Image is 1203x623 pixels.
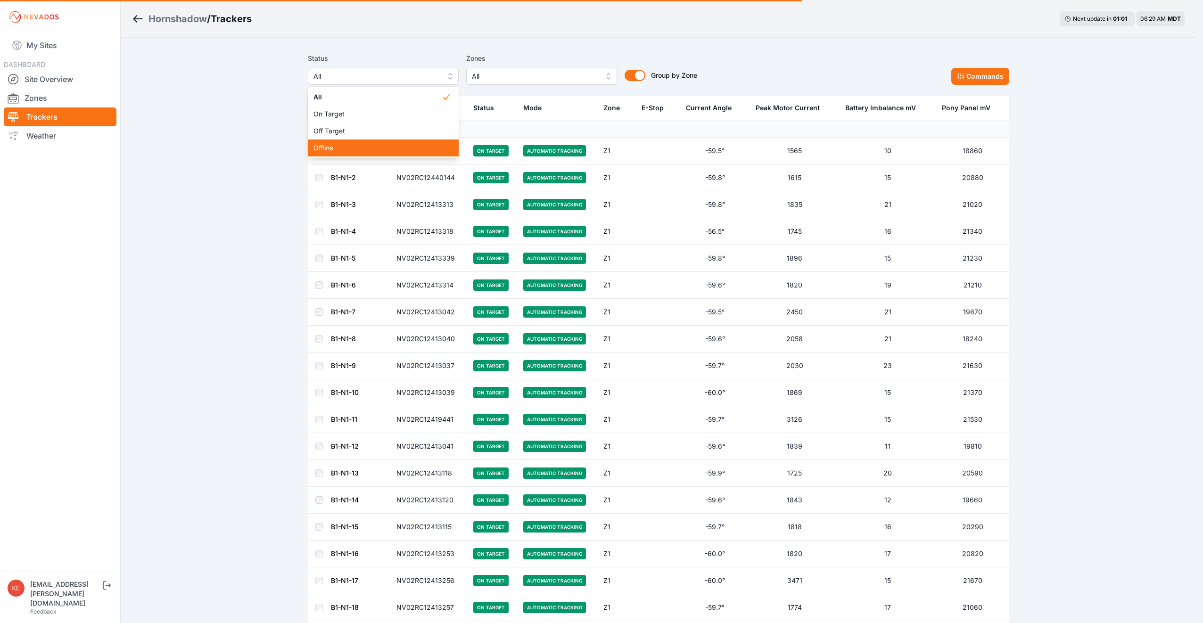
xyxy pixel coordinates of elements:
button: All [308,68,459,85]
span: On Target [313,109,442,119]
span: Offline [313,143,442,153]
span: All [313,71,440,82]
span: All [313,92,442,102]
div: All [308,87,459,158]
span: Off Target [313,126,442,136]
